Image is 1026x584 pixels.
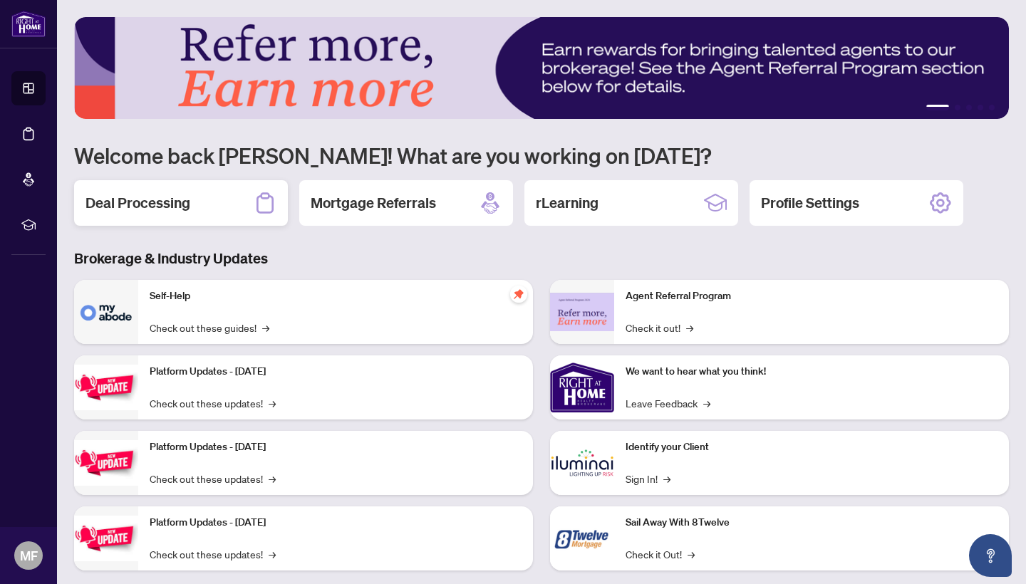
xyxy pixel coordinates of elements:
[550,506,614,570] img: Sail Away With 8Twelve
[150,471,276,486] a: Check out these updates!→
[150,320,269,335] a: Check out these guides!→
[150,395,276,411] a: Check out these updates!→
[150,364,522,380] p: Platform Updates - [DATE]
[955,105,960,110] button: 2
[626,288,997,304] p: Agent Referral Program
[150,439,522,455] p: Platform Updates - [DATE]
[74,17,1009,119] img: Slide 0
[262,320,269,335] span: →
[311,193,436,213] h2: Mortgage Referrals
[150,546,276,562] a: Check out these updates!→
[626,546,695,562] a: Check it Out!→
[74,516,138,560] img: Platform Updates - June 23, 2025
[550,293,614,332] img: Agent Referral Program
[703,395,710,411] span: →
[550,355,614,419] img: We want to hear what you think!
[686,320,693,335] span: →
[269,471,276,486] span: →
[626,439,997,455] p: Identify your Client
[761,193,859,213] h2: Profile Settings
[74,440,138,485] img: Platform Updates - July 8, 2025
[626,320,693,335] a: Check it out!→
[550,431,614,495] img: Identify your Client
[966,105,972,110] button: 3
[74,280,138,344] img: Self-Help
[74,249,1009,268] h3: Brokerage & Industry Updates
[969,534,1012,577] button: Open asap
[688,546,695,562] span: →
[20,546,38,565] span: MF
[626,364,997,380] p: We want to hear what you think!
[626,471,670,486] a: Sign In!→
[626,515,997,531] p: Sail Away With 8Twelve
[11,11,46,37] img: logo
[269,546,276,562] span: →
[536,193,598,213] h2: rLearning
[663,471,670,486] span: →
[510,286,527,303] span: pushpin
[150,288,522,304] p: Self-Help
[989,105,995,110] button: 5
[269,395,276,411] span: →
[978,105,983,110] button: 4
[74,365,138,410] img: Platform Updates - July 21, 2025
[626,395,710,411] a: Leave Feedback→
[74,142,1009,169] h1: Welcome back [PERSON_NAME]! What are you working on [DATE]?
[85,193,190,213] h2: Deal Processing
[926,105,949,110] button: 1
[150,515,522,531] p: Platform Updates - [DATE]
